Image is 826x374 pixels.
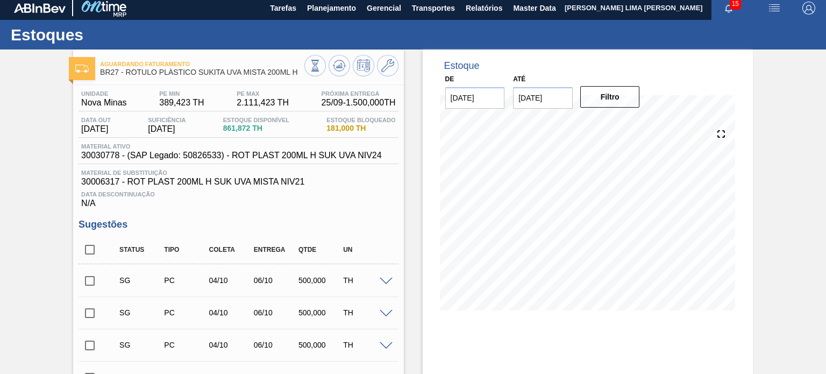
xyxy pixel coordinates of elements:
div: 04/10/2025 [206,276,255,285]
span: Aguardando Faturamento [100,61,304,67]
div: Pedido de Compra [161,276,210,285]
div: Sugestão Criada [117,276,166,285]
span: [DATE] [81,124,111,134]
div: Entrega [251,246,300,253]
span: BR27 - RÓTULO PLÁSTICO SUKITA UVA MISTA 200ML H [100,68,304,76]
div: 500,000 [296,341,345,349]
div: Qtde [296,246,345,253]
span: Transportes [412,2,455,15]
div: 04/10/2025 [206,341,255,349]
div: Sugestão Criada [117,308,166,317]
div: Status [117,246,166,253]
span: Estoque Bloqueado [326,117,395,123]
div: Pedido de Compra [161,341,210,349]
button: Filtro [580,86,640,108]
span: Data Descontinuação [81,191,395,197]
div: TH [340,308,389,317]
div: Tipo [161,246,210,253]
span: Planejamento [307,2,356,15]
div: Coleta [206,246,255,253]
div: 06/10/2025 [251,341,300,349]
div: Estoque [444,60,480,72]
div: 500,000 [296,276,345,285]
label: Até [513,75,525,83]
span: PE MIN [159,90,204,97]
span: Unidade [81,90,126,97]
input: dd/mm/yyyy [445,87,505,109]
img: userActions [768,2,781,15]
div: UN [340,246,389,253]
button: Visão Geral dos Estoques [304,55,326,76]
button: Notificações [711,1,746,16]
span: 2.111,423 TH [237,98,289,108]
button: Ir ao Master Data / Geral [377,55,398,76]
span: [DATE] [148,124,186,134]
span: Gerencial [367,2,401,15]
div: 06/10/2025 [251,308,300,317]
span: Suficiência [148,117,186,123]
span: Material ativo [81,143,382,150]
span: 30006317 - ROT PLAST 200ML H SUK UVA MISTA NIV21 [81,177,395,187]
span: 389,423 TH [159,98,204,108]
span: PE MAX [237,90,289,97]
h3: Sugestões [79,219,398,230]
img: Logout [802,2,815,15]
span: Nova Minas [81,98,126,108]
input: dd/mm/yyyy [513,87,573,109]
button: Programar Estoque [353,55,374,76]
img: TNhmsLtSVTkK8tSr43FrP2fwEKptu5GPRR3wAAAABJRU5ErkJggg== [14,3,66,13]
button: Atualizar Gráfico [329,55,350,76]
span: 861,872 TH [223,124,289,132]
div: Pedido de Compra [161,308,210,317]
h1: Estoques [11,29,202,41]
div: 04/10/2025 [206,308,255,317]
span: Master Data [513,2,556,15]
span: 25/09 - 1.500,000 TH [322,98,396,108]
span: Material de Substituição [81,170,395,176]
div: Sugestão Criada [117,341,166,349]
div: 500,000 [296,308,345,317]
label: De [445,75,454,83]
span: Relatórios [466,2,502,15]
span: Estoque Disponível [223,117,289,123]
div: TH [340,276,389,285]
span: Tarefas [270,2,296,15]
span: Próxima Entrega [322,90,396,97]
div: 06/10/2025 [251,276,300,285]
span: Data out [81,117,111,123]
div: N/A [79,187,398,208]
span: 181,000 TH [326,124,395,132]
span: 30030778 - (SAP Legado: 50826533) - ROT PLAST 200ML H SUK UVA NIV24 [81,151,382,160]
div: TH [340,341,389,349]
img: Ícone [75,65,89,73]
